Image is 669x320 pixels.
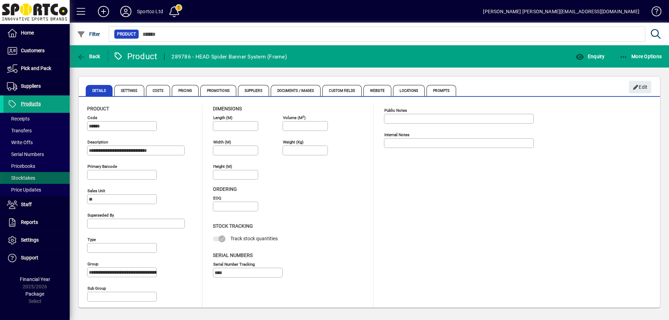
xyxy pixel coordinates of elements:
[137,6,163,17] div: Sportco Ltd
[87,213,114,218] mat-label: Superseded by
[3,232,70,249] a: Settings
[86,85,113,96] span: Details
[283,140,303,145] mat-label: Weight (Kg)
[3,196,70,213] a: Staff
[384,132,409,137] mat-label: Internal Notes
[77,31,100,37] span: Filter
[271,85,321,96] span: Documents / Images
[75,50,102,63] button: Back
[618,50,664,63] button: More Options
[92,5,115,18] button: Add
[3,60,70,77] a: Pick and Pack
[7,151,44,157] span: Serial Numbers
[21,202,32,207] span: Staff
[77,54,100,59] span: Back
[20,276,50,282] span: Financial Year
[213,252,253,258] span: Serial Numbers
[7,187,41,193] span: Price Updates
[114,85,144,96] span: Settings
[213,115,232,120] mat-label: Length (m)
[200,85,236,96] span: Promotions
[7,140,33,145] span: Write Offs
[322,85,361,96] span: Custom Fields
[3,184,70,196] a: Price Updates
[87,262,98,266] mat-label: Group
[87,188,105,193] mat-label: Sales unit
[172,85,199,96] span: Pricing
[230,236,278,241] span: Track stock quantities
[87,140,108,145] mat-label: Description
[213,140,231,145] mat-label: Width (m)
[238,85,269,96] span: Suppliers
[21,255,38,260] span: Support
[7,175,35,181] span: Stocktakes
[21,83,41,89] span: Suppliers
[25,291,44,297] span: Package
[171,51,287,62] div: 289786 - HEAD Spider Banner System (Frame)
[7,116,30,122] span: Receipts
[21,219,38,225] span: Reports
[21,101,41,107] span: Products
[213,223,253,229] span: Stock Tracking
[3,78,70,95] a: Suppliers
[633,81,648,93] span: Edit
[3,136,70,148] a: Write Offs
[21,237,39,243] span: Settings
[384,108,407,113] mat-label: Public Notes
[576,54,605,59] span: Enquiry
[7,163,35,169] span: Pricebooks
[393,85,425,96] span: Locations
[3,24,70,42] a: Home
[3,148,70,160] a: Serial Numbers
[3,160,70,172] a: Pricebooks
[629,81,651,93] button: Edit
[21,48,45,53] span: Customers
[87,115,97,120] mat-label: Code
[213,186,237,192] span: Ordering
[302,115,304,118] sup: 3
[3,125,70,136] a: Transfers
[7,128,32,133] span: Transfers
[3,214,70,231] a: Reports
[113,51,157,62] div: Product
[75,28,102,40] button: Filter
[21,30,34,36] span: Home
[87,237,96,242] mat-label: Type
[70,50,108,63] app-page-header-button: Back
[483,6,639,17] div: [PERSON_NAME] [PERSON_NAME][EMAIL_ADDRESS][DOMAIN_NAME]
[87,106,109,111] span: Product
[363,85,392,96] span: Website
[146,85,170,96] span: Costs
[3,172,70,184] a: Stocktakes
[87,286,106,291] mat-label: Sub group
[3,249,70,267] a: Support
[620,54,662,59] span: More Options
[87,164,117,169] mat-label: Primary barcode
[21,65,51,71] span: Pick and Pack
[213,164,232,169] mat-label: Height (m)
[574,50,606,63] button: Enquiry
[283,115,306,120] mat-label: Volume (m )
[3,113,70,125] a: Receipts
[115,5,137,18] button: Profile
[646,1,660,24] a: Knowledge Base
[117,31,136,38] span: Product
[426,85,456,96] span: Prompts
[213,196,221,201] mat-label: EOQ
[213,106,242,111] span: Dimensions
[213,262,255,266] mat-label: Serial Number tracking
[3,42,70,60] a: Customers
